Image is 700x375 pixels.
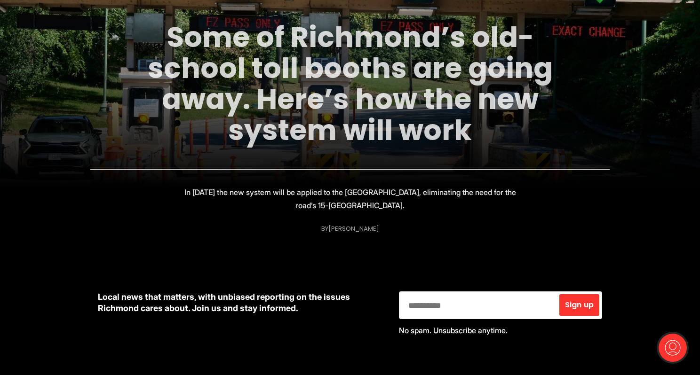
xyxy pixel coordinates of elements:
a: Some of Richmond’s old-school toll booths are going away. Here’s how the new system will work [148,17,553,150]
div: By [321,225,379,232]
p: Local news that matters, with unbiased reporting on the issues Richmond cares about. Join us and ... [98,291,384,314]
a: [PERSON_NAME] [328,224,379,233]
button: Sign up [559,294,599,316]
span: Sign up [565,301,594,309]
iframe: portal-trigger [651,329,700,375]
span: No spam. Unsubscribe anytime. [399,326,508,335]
p: In [DATE] the new system will be applied to the [GEOGRAPHIC_DATA], eliminating the need for the r... [183,186,517,212]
